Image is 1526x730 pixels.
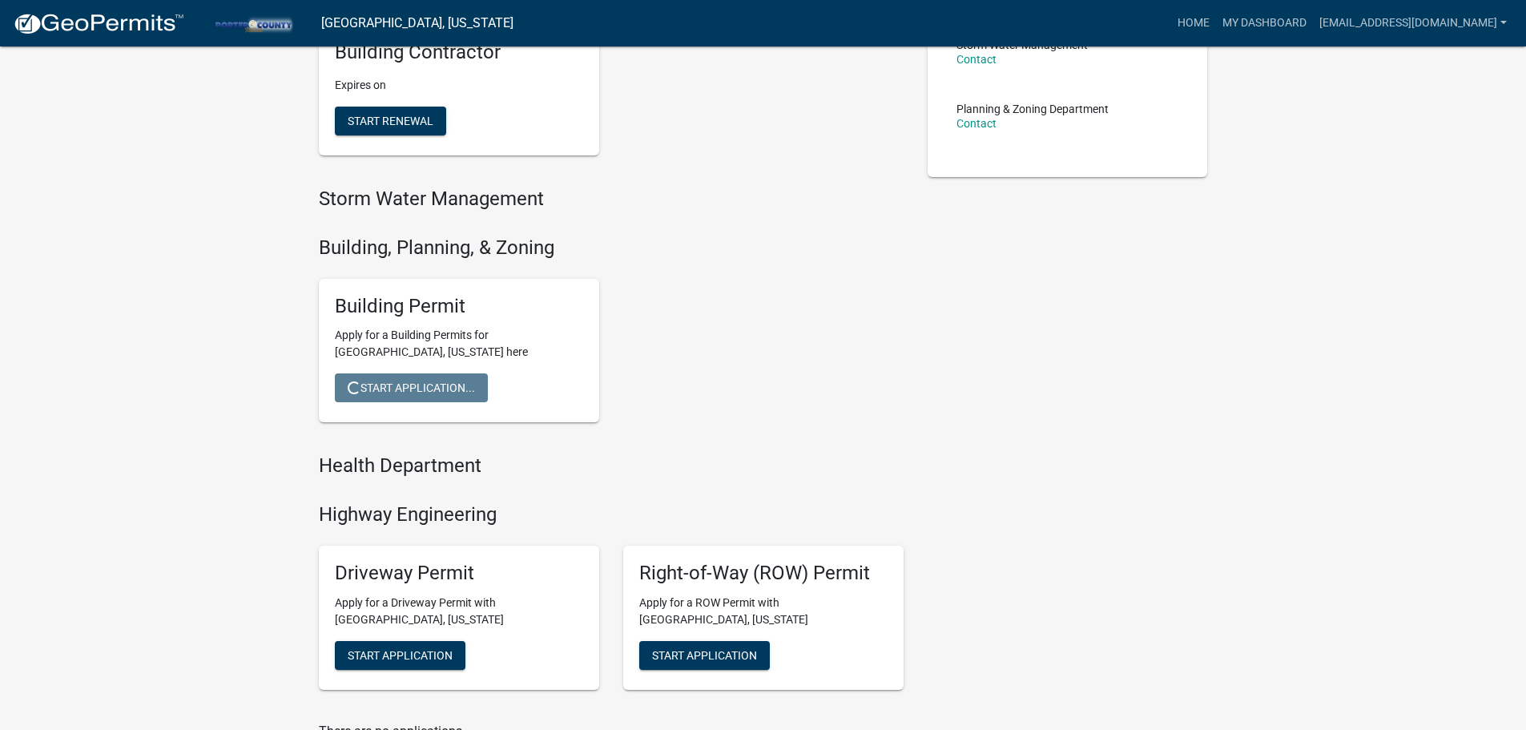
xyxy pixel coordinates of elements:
[348,648,453,661] span: Start Application
[335,77,583,94] p: Expires on
[652,648,757,661] span: Start Application
[348,381,475,394] span: Start Application...
[956,103,1109,115] p: Planning & Zoning Department
[319,503,904,526] h4: Highway Engineering
[1313,8,1513,38] a: [EMAIL_ADDRESS][DOMAIN_NAME]
[319,188,904,211] h4: Storm Water Management
[639,641,770,670] button: Start Application
[956,39,1088,50] p: Storm Water Management
[639,562,888,585] h5: Right-of-Way (ROW) Permit
[335,327,583,361] p: Apply for a Building Permits for [GEOGRAPHIC_DATA], [US_STATE] here
[335,41,583,64] h5: Building Contractor
[319,236,904,260] h4: Building, Planning, & Zoning
[335,562,583,585] h5: Driveway Permit
[321,10,513,37] a: [GEOGRAPHIC_DATA], [US_STATE]
[197,12,308,34] img: Porter County, Indiana
[639,595,888,628] p: Apply for a ROW Permit with [GEOGRAPHIC_DATA], [US_STATE]
[335,641,465,670] button: Start Application
[956,117,997,130] a: Contact
[335,295,583,318] h5: Building Permit
[319,454,904,478] h4: Health Department
[956,53,997,66] a: Contact
[335,373,488,402] button: Start Application...
[1171,8,1216,38] a: Home
[335,107,446,135] button: Start Renewal
[1216,8,1313,38] a: My Dashboard
[335,595,583,628] p: Apply for a Driveway Permit with [GEOGRAPHIC_DATA], [US_STATE]
[348,115,433,127] span: Start Renewal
